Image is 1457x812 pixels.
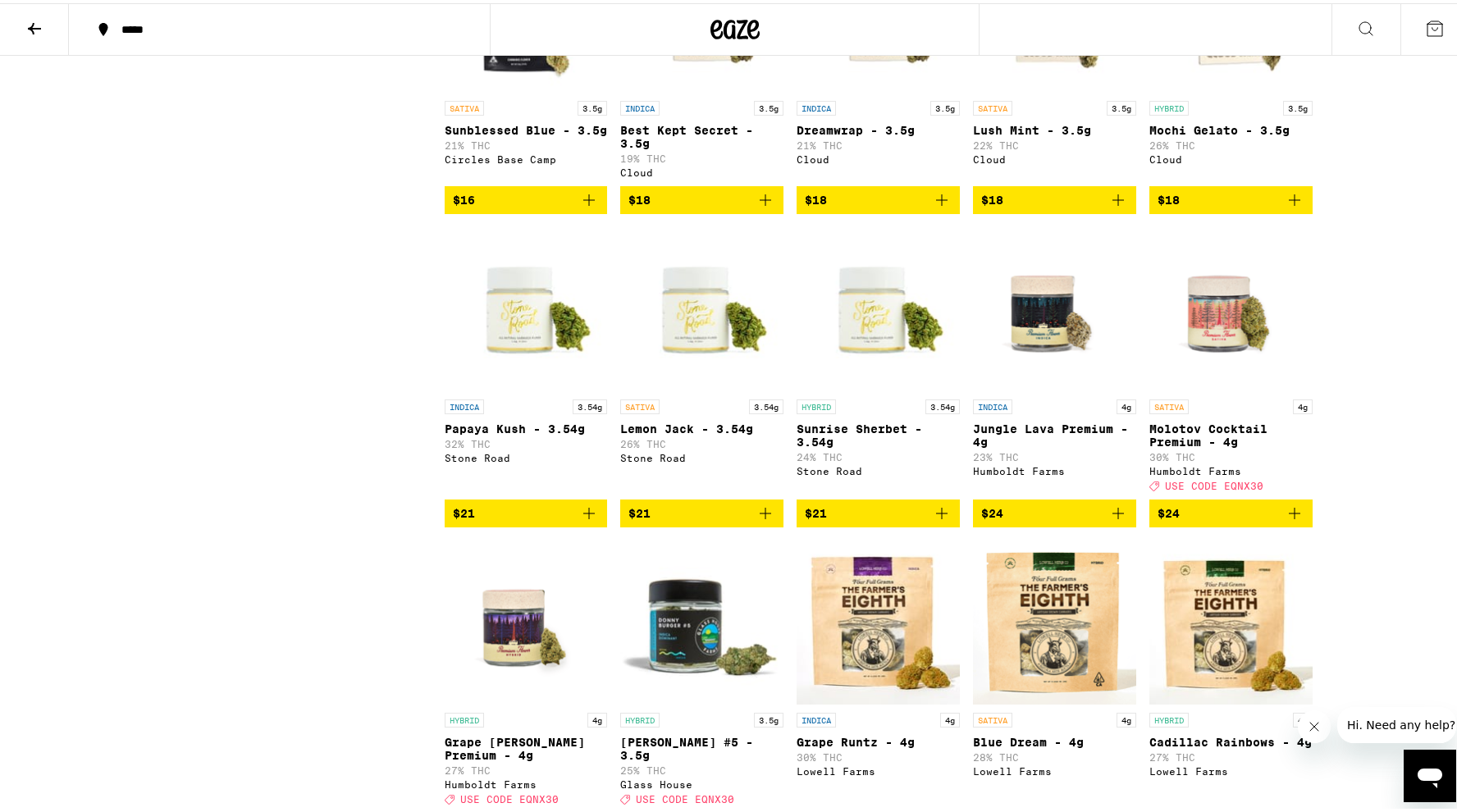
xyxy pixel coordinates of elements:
[797,463,960,473] div: Stone Road
[805,190,827,203] span: $18
[445,137,608,148] p: 21% THC
[973,496,1136,524] button: Add to bag
[1149,121,1313,134] p: Mochi Gelato - 3.5g
[620,709,660,724] p: HYBRID
[578,98,607,112] p: 3.5g
[1293,709,1313,724] p: 4g
[797,151,960,162] div: Cloud
[620,496,783,524] button: Add to bag
[797,749,960,760] p: 30% THC
[445,732,608,759] p: Grape [PERSON_NAME] Premium - 4g
[1107,98,1136,112] p: 3.5g
[973,763,1136,773] div: Lowell Farms
[973,709,1012,724] p: SATIVA
[973,537,1136,701] img: Lowell Farms - Blue Dream - 4g
[1149,732,1313,746] p: Cadillac Rainbows - 4g
[1158,190,1180,203] span: $18
[749,396,783,411] p: 3.54g
[445,224,608,388] img: Stone Road - Papaya Kush - 3.54g
[620,121,783,147] p: Best Kept Secret - 3.5g
[797,709,836,724] p: INDICA
[445,709,484,724] p: HYBRID
[445,436,608,446] p: 32% THC
[445,762,608,773] p: 27% THC
[445,537,608,701] img: Humboldt Farms - Grape Runtz Premium - 4g
[930,98,960,112] p: 3.5g
[754,709,783,724] p: 3.5g
[1337,704,1456,740] iframe: Message from company
[973,537,1136,810] a: Open page for Blue Dream - 4g from Lowell Farms
[973,224,1136,496] a: Open page for Jungle Lava Premium - 4g from Humboldt Farms
[797,224,960,496] a: Open page for Sunrise Sherbet - 3.54g from Stone Road
[1149,224,1313,496] a: Open page for Molotov Cocktail Premium - 4g from Humboldt Farms
[620,537,783,810] a: Open page for Donny Burger #5 - 3.5g from Glass House
[973,396,1012,411] p: INDICA
[797,121,960,134] p: Dreamwrap - 3.5g
[453,190,475,203] span: $16
[445,121,608,134] p: Sunblessed Blue - 3.5g
[973,419,1136,445] p: Jungle Lava Premium - 4g
[797,537,960,701] img: Lowell Farms - Grape Runtz - 4g
[445,419,608,432] p: Papaya Kush - 3.54g
[1283,98,1313,112] p: 3.5g
[973,137,1136,148] p: 22% THC
[981,504,1003,517] span: $24
[797,419,960,445] p: Sunrise Sherbet - 3.54g
[973,98,1012,112] p: SATIVA
[460,791,559,802] span: USE CODE EQNX30
[453,504,475,517] span: $21
[620,537,783,701] img: Glass House - Donny Burger #5 - 3.5g
[1149,137,1313,148] p: 26% THC
[620,762,783,773] p: 25% THC
[1149,183,1313,211] button: Add to bag
[797,98,836,112] p: INDICA
[797,763,960,773] div: Lowell Farms
[981,190,1003,203] span: $18
[973,463,1136,473] div: Humboldt Farms
[1117,709,1136,724] p: 4g
[973,121,1136,134] p: Lush Mint - 3.5g
[620,224,783,388] img: Stone Road - Lemon Jack - 3.54g
[1149,763,1313,773] div: Lowell Farms
[1165,477,1263,488] span: USE CODE EQNX30
[973,449,1136,459] p: 23% THC
[797,537,960,810] a: Open page for Grape Runtz - 4g from Lowell Farms
[620,183,783,211] button: Add to bag
[620,98,660,112] p: INDICA
[797,224,960,388] img: Stone Road - Sunrise Sherbet - 3.54g
[925,396,960,411] p: 3.54g
[973,732,1136,746] p: Blue Dream - 4g
[445,776,608,787] div: Humboldt Farms
[445,396,484,411] p: INDICA
[445,98,484,112] p: SATIVA
[445,224,608,496] a: Open page for Papaya Kush - 3.54g from Stone Road
[940,709,960,724] p: 4g
[620,436,783,446] p: 26% THC
[1404,746,1456,799] iframe: Button to launch messaging window
[797,496,960,524] button: Add to bag
[1149,496,1313,524] button: Add to bag
[1149,449,1313,459] p: 30% THC
[797,732,960,746] p: Grape Runtz - 4g
[620,419,783,432] p: Lemon Jack - 3.54g
[620,396,660,411] p: SATIVA
[445,183,608,211] button: Add to bag
[973,183,1136,211] button: Add to bag
[445,449,608,460] div: Stone Road
[1298,707,1331,740] iframe: Close message
[628,504,651,517] span: $21
[1149,537,1313,701] img: Lowell Farms - Cadillac Rainbows - 4g
[636,791,734,802] span: USE CODE EQNX30
[805,504,827,517] span: $21
[1117,396,1136,411] p: 4g
[620,776,783,787] div: Glass House
[1149,463,1313,473] div: Humboldt Farms
[797,137,960,148] p: 21% THC
[973,151,1136,162] div: Cloud
[620,449,783,460] div: Stone Road
[1149,396,1189,411] p: SATIVA
[1149,224,1313,388] img: Humboldt Farms - Molotov Cocktail Premium - 4g
[797,449,960,459] p: 24% THC
[587,709,607,724] p: 4g
[620,150,783,161] p: 19% THC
